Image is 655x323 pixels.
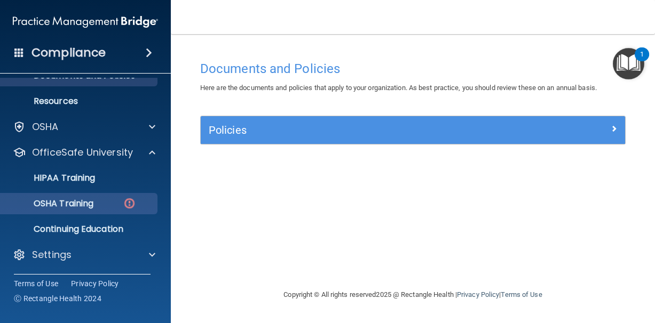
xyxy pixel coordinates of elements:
[71,278,119,289] a: Privacy Policy
[7,96,153,107] p: Resources
[7,198,93,209] p: OSHA Training
[613,48,644,79] button: Open Resource Center, 1 new notification
[209,124,511,136] h5: Policies
[32,120,59,133] p: OSHA
[7,70,153,81] p: Documents and Policies
[14,293,101,304] span: Ⓒ Rectangle Health 2024
[13,146,155,159] a: OfficeSafe University
[13,120,155,133] a: OSHA
[123,197,136,210] img: danger-circle.6113f641.png
[31,45,106,60] h4: Compliance
[7,173,95,183] p: HIPAA Training
[209,122,617,139] a: Policies
[32,146,133,159] p: OfficeSafe University
[13,248,155,261] a: Settings
[501,290,542,298] a: Terms of Use
[7,224,153,235] p: Continuing Education
[200,62,626,76] h4: Documents and Policies
[32,248,72,261] p: Settings
[640,54,644,68] div: 1
[457,290,499,298] a: Privacy Policy
[13,11,158,33] img: PMB logo
[218,278,608,312] div: Copyright © All rights reserved 2025 @ Rectangle Health | |
[200,84,597,92] span: Here are the documents and policies that apply to your organization. As best practice, you should...
[14,278,58,289] a: Terms of Use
